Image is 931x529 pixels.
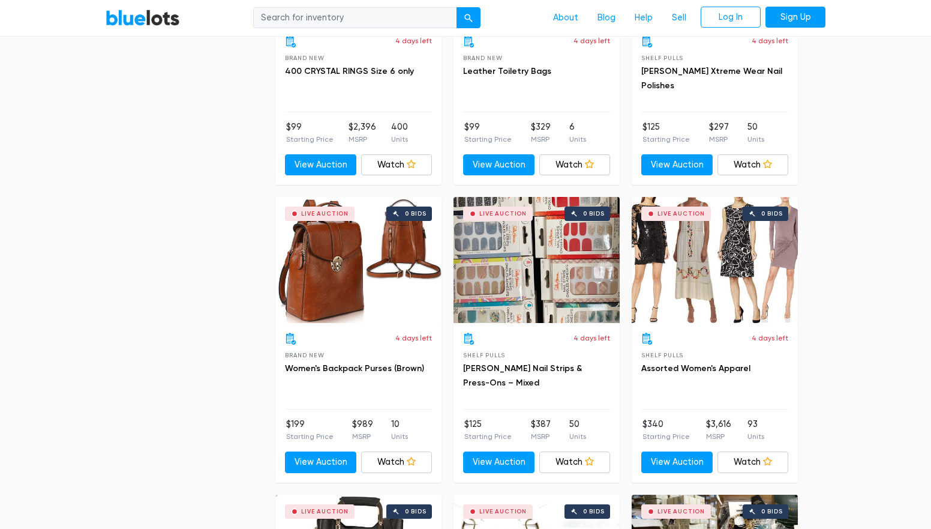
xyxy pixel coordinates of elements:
[395,333,432,343] p: 4 days left
[747,431,764,442] p: Units
[286,134,334,145] p: Starting Price
[285,66,414,76] a: 400 CRYSTAL RINGS Size 6 only
[657,211,705,217] div: Live Auction
[391,121,408,145] li: 400
[583,509,605,515] div: 0 bids
[539,154,611,176] a: Watch
[463,55,502,61] span: Brand New
[641,154,713,176] a: View Auction
[583,211,605,217] div: 0 bids
[642,431,690,442] p: Starting Price
[709,134,729,145] p: MSRP
[463,66,551,76] a: Leather Toiletry Bags
[464,134,512,145] p: Starting Price
[361,154,433,176] a: Watch
[349,134,376,145] p: MSRP
[464,431,512,442] p: Starting Price
[641,55,683,61] span: Shelf Pulls
[531,121,551,145] li: $329
[463,452,534,473] a: View Auction
[657,509,705,515] div: Live Auction
[349,121,376,145] li: $2,396
[709,121,729,145] li: $297
[464,121,512,145] li: $99
[642,418,690,442] li: $340
[662,7,696,29] a: Sell
[285,352,324,358] span: Brand New
[531,418,551,442] li: $387
[569,431,586,442] p: Units
[286,418,334,442] li: $199
[752,35,788,46] p: 4 days left
[747,134,764,145] p: Units
[531,431,551,442] p: MSRP
[706,418,731,442] li: $3,616
[286,431,334,442] p: Starting Price
[463,363,582,388] a: [PERSON_NAME] Nail Strips & Press-Ons – Mixed
[717,154,789,176] a: Watch
[761,211,783,217] div: 0 bids
[625,7,662,29] a: Help
[569,418,586,442] li: 50
[569,121,586,145] li: 6
[543,7,588,29] a: About
[301,211,349,217] div: Live Auction
[531,134,551,145] p: MSRP
[717,452,789,473] a: Watch
[641,363,750,373] a: Assorted Women's Apparel
[747,121,764,145] li: 50
[641,352,683,358] span: Shelf Pulls
[464,418,512,442] li: $125
[106,9,180,26] a: BlueLots
[391,134,408,145] p: Units
[285,55,324,61] span: Brand New
[285,452,356,473] a: View Auction
[275,197,442,323] a: Live Auction 0 bids
[405,509,427,515] div: 0 bids
[391,431,408,442] p: Units
[463,154,534,176] a: View Auction
[405,211,427,217] div: 0 bids
[479,211,527,217] div: Live Auction
[361,452,433,473] a: Watch
[641,452,713,473] a: View Auction
[463,352,505,358] span: Shelf Pulls
[569,134,586,145] p: Units
[706,431,731,442] p: MSRP
[632,197,798,323] a: Live Auction 0 bids
[761,509,783,515] div: 0 bids
[286,121,334,145] li: $99
[588,7,625,29] a: Blog
[391,418,408,442] li: 10
[747,418,764,442] li: 93
[752,333,788,343] p: 4 days left
[642,121,690,145] li: $125
[285,154,356,176] a: View Auction
[573,333,610,343] p: 4 days left
[573,35,610,46] p: 4 days left
[253,7,457,29] input: Search for inventory
[301,509,349,515] div: Live Auction
[479,509,527,515] div: Live Auction
[352,431,373,442] p: MSRP
[454,197,620,323] a: Live Auction 0 bids
[285,363,424,373] a: Women's Backpack Purses (Brown)
[642,134,690,145] p: Starting Price
[641,66,782,91] a: [PERSON_NAME] Xtreme Wear Nail Polishes
[352,418,373,442] li: $989
[701,7,761,28] a: Log In
[395,35,432,46] p: 4 days left
[539,452,611,473] a: Watch
[765,7,825,28] a: Sign Up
